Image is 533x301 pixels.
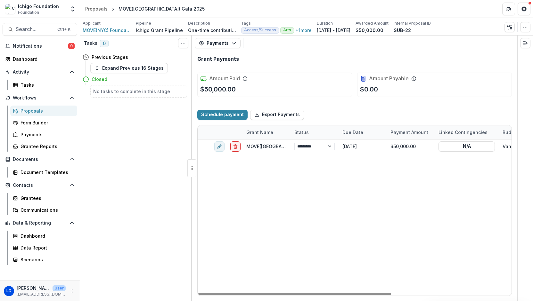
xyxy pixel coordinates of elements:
div: Linked Contingencies [435,125,499,139]
div: Payments [20,131,72,138]
div: Proposals [85,5,108,12]
button: Open Workflows [3,93,77,103]
span: 0 [100,40,109,47]
span: Search... [16,26,53,32]
button: More [68,287,76,295]
p: [DATE] - [DATE] [317,27,350,34]
div: Ctrl + K [56,26,72,33]
p: Tags [241,20,251,26]
div: Payment Amount [387,125,435,139]
a: Data Report [10,242,77,253]
button: Open Activity [3,67,77,77]
p: Duration [317,20,333,26]
span: Foundation [18,10,39,15]
div: Payment Amount [387,129,432,136]
h2: Amount Payable [369,75,409,82]
a: Form Builder [10,117,77,128]
a: Dashboard [3,54,77,64]
div: Dashboard [13,56,72,62]
p: Applicant [83,20,101,26]
button: edit [214,141,225,151]
button: delete [230,141,241,151]
div: Grant Name [242,125,291,139]
h2: Grant Payments [197,56,239,62]
h4: Previous Stages [92,54,128,60]
div: $50,000.00 [387,139,435,153]
p: One-time contribution for 10 year anniversary gala [188,27,236,34]
div: Form Builder [20,119,72,126]
a: Scenarios [10,254,77,265]
a: Document Templates [10,167,77,178]
span: Activity [13,69,67,75]
h3: Tasks [84,41,97,46]
nav: breadcrumb [83,4,207,13]
div: MOVE([GEOGRAPHIC_DATA]) Gala 2025 [119,5,205,12]
button: Export Payments [250,110,304,120]
div: Grant Name [242,129,277,136]
span: Access/Success [244,28,276,32]
p: Ichigo Grant Pipeline [136,27,183,34]
p: SUB-22 [394,27,411,34]
div: Document Templates [20,169,72,176]
span: Data & Reporting [13,220,67,226]
p: $50,000.00 [200,84,236,94]
a: Dashboard [10,231,77,241]
div: [DATE] [339,139,387,153]
p: User [53,285,66,291]
div: Proposals [20,107,72,114]
div: Scenarios [20,256,72,263]
span: Contacts [13,183,67,188]
p: Internal Proposal ID [394,20,431,26]
div: Status [291,125,339,139]
a: MOVE([GEOGRAPHIC_DATA]) Gala 2025 [246,144,332,149]
div: Ichigo Foundation [18,3,59,10]
span: Workflows [13,95,67,101]
button: Open Data & Reporting [3,218,77,228]
button: Expand right [520,38,530,48]
span: Documents [13,157,67,162]
div: Due Date [339,125,387,139]
div: Vanguard [503,143,524,150]
img: Ichigo Foundation [5,4,15,14]
div: Grantees [20,195,72,202]
div: Tasks [20,82,72,88]
a: Grantees [10,193,77,203]
div: Status [291,129,313,136]
button: Open Contacts [3,180,77,190]
div: Communications [20,207,72,213]
button: Open entity switcher [68,3,77,15]
div: Data Report [20,244,72,251]
a: Proposals [10,106,77,116]
button: Toggle View Cancelled Tasks [178,38,188,48]
a: Grantee Reports [10,141,77,152]
span: MOVE(NYC) Foundation Inc. [83,27,131,34]
a: Tasks [10,80,77,90]
div: Dashboard [20,233,72,239]
a: Payments [10,129,77,140]
h4: Closed [92,76,107,83]
a: Communications [10,205,77,215]
button: Schedule payment [197,110,248,120]
span: 9 [68,43,75,49]
span: Notifications [13,44,68,49]
p: Description [188,20,210,26]
div: Linked Contingencies [435,129,491,136]
p: Pipeline [136,20,151,26]
p: [PERSON_NAME] [17,285,50,291]
button: Get Help [518,3,530,15]
button: Partners [502,3,515,15]
a: Proposals [83,4,110,13]
div: Due Date [339,129,367,136]
p: [EMAIL_ADDRESS][DOMAIN_NAME] [17,291,66,297]
span: Arts [283,28,291,32]
h5: No tasks to complete in this stage [93,88,184,95]
button: N/A [439,141,495,151]
button: Notifications9 [3,41,77,51]
button: Payments [195,38,241,48]
button: Open Documents [3,154,77,164]
p: $0.00 [360,84,378,94]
